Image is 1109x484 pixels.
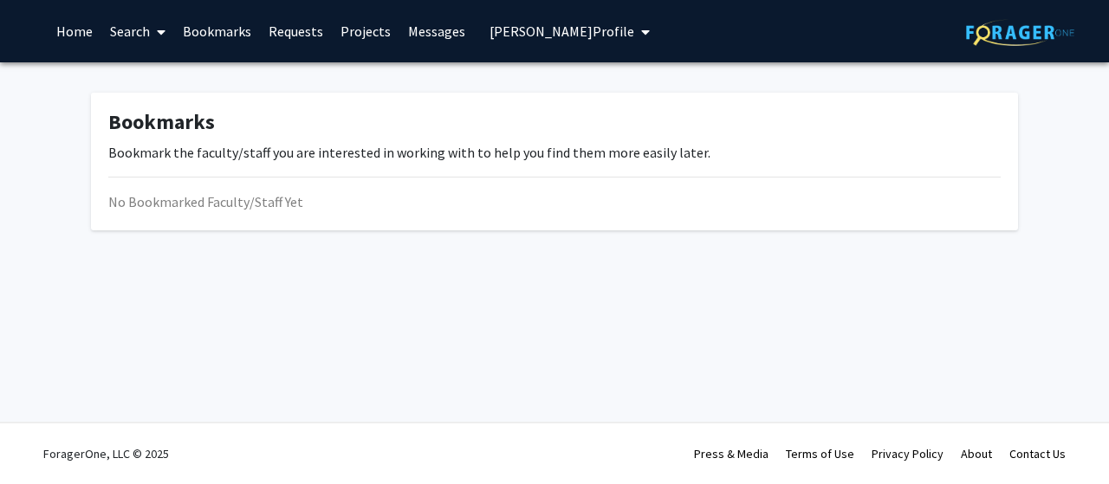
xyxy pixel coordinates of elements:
a: Press & Media [694,446,769,461]
span: [PERSON_NAME] Profile [490,23,634,40]
a: Messages [399,1,474,61]
a: Projects [332,1,399,61]
a: Privacy Policy [872,446,944,461]
img: ForagerOne Logo [966,19,1074,46]
a: Contact Us [1009,446,1066,461]
a: Home [48,1,101,61]
a: Bookmarks [174,1,260,61]
p: Bookmark the faculty/staff you are interested in working with to help you find them more easily l... [108,142,1001,163]
a: Requests [260,1,332,61]
a: About [961,446,992,461]
div: No Bookmarked Faculty/Staff Yet [108,191,1001,212]
a: Terms of Use [786,446,854,461]
div: ForagerOne, LLC © 2025 [43,423,169,484]
a: Search [101,1,174,61]
h1: Bookmarks [108,110,1001,135]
